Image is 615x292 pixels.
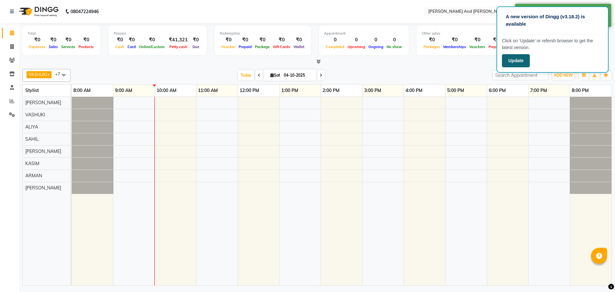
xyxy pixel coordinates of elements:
input: Search Appointment [492,70,548,80]
span: Prepaids [487,45,505,49]
span: Memberships [442,45,468,49]
a: 1:00 PM [280,86,300,95]
a: 7:00 PM [529,86,549,95]
div: ₹0 [28,36,47,44]
div: ₹0 [292,36,306,44]
a: 3:00 PM [363,86,383,95]
a: 10:00 AM [155,86,178,95]
a: 2:00 PM [321,86,341,95]
a: 5:00 PM [446,86,466,95]
span: VASHUKI [29,72,47,77]
div: Finance [114,31,201,36]
a: 12:00 PM [238,86,261,95]
span: Sat [269,73,282,78]
span: Packages [422,45,442,49]
div: 0 [346,36,367,44]
div: ₹0 [60,36,77,44]
a: 6:00 PM [487,86,507,95]
div: ₹0 [468,36,487,44]
div: ₹0 [47,36,60,44]
span: Cash [114,45,126,49]
span: Online/Custom [137,45,166,49]
span: Sales [47,45,60,49]
div: ₹0 [114,36,126,44]
span: Upcoming [346,45,367,49]
input: 2025-10-04 [282,71,314,80]
span: Voucher [220,45,237,49]
button: Update [502,54,530,67]
a: 9:00 AM [113,86,134,95]
span: ADD NEW [554,73,573,78]
div: ₹41,321 [166,36,190,44]
div: Other sales [422,31,526,36]
a: 8:00 PM [570,86,590,95]
span: Package [253,45,271,49]
div: ₹0 [126,36,137,44]
span: +7 [55,71,65,77]
span: Expenses [28,45,47,49]
div: ₹0 [190,36,201,44]
p: A new version of Dingg (v3.18.2) is available [506,13,599,28]
span: ALIYA [25,124,38,130]
span: Gift Cards [271,45,292,49]
div: 0 [385,36,404,44]
span: Due [191,45,201,49]
div: Redemption [220,31,306,36]
div: ₹0 [77,36,95,44]
div: ₹0 [137,36,166,44]
div: ₹0 [237,36,253,44]
span: Completed [324,45,346,49]
div: 0 [324,36,346,44]
span: Wallet [292,45,306,49]
div: Appointment [324,31,404,36]
span: VASHUKI [25,112,45,118]
span: [PERSON_NAME] [25,185,61,191]
span: ARMAN [25,173,42,179]
span: Card [126,45,137,49]
span: Prepaid [237,45,253,49]
button: ADD NEW [552,71,574,80]
a: 4:00 PM [404,86,424,95]
a: 8:00 AM [72,86,92,95]
span: [PERSON_NAME] [25,148,61,154]
a: 11:00 AM [196,86,219,95]
div: ₹0 [487,36,505,44]
div: ₹0 [271,36,292,44]
div: Total [28,31,95,36]
span: SAHIL [25,136,39,142]
div: ₹0 [253,36,271,44]
img: logo [16,3,60,21]
span: Petty cash [168,45,189,49]
div: 0 [367,36,385,44]
div: ₹0 [442,36,468,44]
span: Vouchers [468,45,487,49]
span: [PERSON_NAME] [25,100,61,105]
span: Products [77,45,95,49]
span: No show [385,45,404,49]
span: Today [238,70,254,80]
a: x [47,72,50,77]
span: Stylist [25,88,39,93]
span: Ongoing [367,45,385,49]
b: 08047224946 [70,3,99,21]
div: ₹0 [422,36,442,44]
div: ₹0 [220,36,237,44]
span: KASIM [25,161,39,166]
span: Services [60,45,77,49]
p: Click on ‘Update’ or refersh browser to get the latest version. [502,38,603,51]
